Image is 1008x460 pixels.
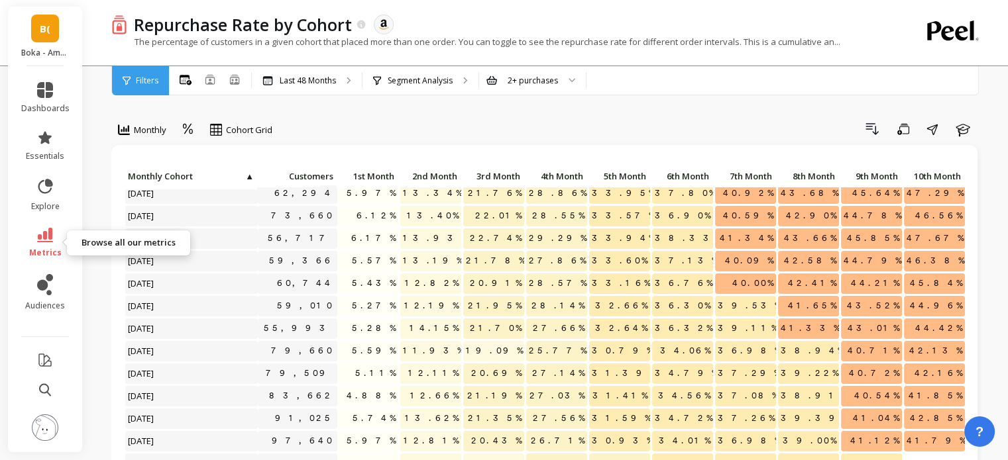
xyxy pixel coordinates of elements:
[778,408,852,428] span: 39.39%
[715,341,783,361] span: 36.98%
[841,206,904,226] span: 44.78%
[31,201,60,212] span: explore
[125,183,158,203] span: [DATE]
[467,228,524,248] span: 22.74%
[344,431,398,451] span: 5.97%
[349,318,398,338] span: 5.28%
[778,363,841,383] span: 39.22%
[263,363,337,383] a: 79,509
[778,167,839,185] p: 8th Month
[907,273,965,293] span: 45.84%
[904,183,966,203] span: 47.29%
[403,171,457,181] span: 2nd Month
[526,167,588,187] div: Toggle SortBy
[529,296,587,316] span: 28.14%
[244,171,254,181] span: ▲
[40,21,50,36] span: B(
[652,363,720,383] span: 34.79%
[652,183,718,203] span: 37.80%
[26,151,64,161] span: essentials
[903,167,966,187] div: Toggle SortBy
[388,75,453,86] p: Segment Analysis
[652,318,715,338] span: 36.32%
[778,183,841,203] span: 43.68%
[349,341,398,361] span: 5.59%
[964,416,995,447] button: ?
[134,124,166,136] span: Monthly
[21,48,70,58] p: Boka - Amazon (Essor)
[778,386,848,406] span: 38.91%
[344,183,398,203] span: 5.97%
[402,296,461,316] span: 12.19%
[592,171,646,181] span: 5th Month
[655,171,709,181] span: 6th Month
[404,206,461,226] span: 13.40%
[349,273,398,293] span: 5.43%
[777,167,840,187] div: Toggle SortBy
[904,251,967,271] span: 46.38%
[715,408,777,428] span: 37.26%
[400,341,466,361] span: 11.93%
[785,296,839,316] span: 41.65%
[720,206,776,226] span: 40.59%
[651,167,714,187] div: Toggle SortBy
[652,167,713,185] p: 6th Month
[125,341,158,361] span: [DATE]
[265,228,337,248] a: 56,717
[588,167,651,187] div: Toggle SortBy
[526,251,588,271] span: 27.86%
[280,75,336,86] p: Last 48 Months
[466,171,520,181] span: 3rd Month
[463,167,524,185] p: 3rd Month
[717,228,776,248] span: 41.34%
[111,36,840,48] p: The percentage of customers in a given cohort that placed more than one order. You can toggle to ...
[778,318,842,338] span: 41.33%
[913,206,965,226] span: 46.56%
[845,318,902,338] span: 43.01%
[912,363,965,383] span: 42.16%
[125,167,188,187] div: Toggle SortBy
[652,206,713,226] span: 36.90%
[400,167,463,187] div: Toggle SortBy
[274,273,337,293] a: 60,744
[529,171,583,181] span: 4th Month
[715,363,783,383] span: 37.29%
[400,167,461,185] p: 2nd Month
[904,431,968,451] span: 41.79%
[652,228,726,248] span: 38.33%
[349,228,398,248] span: 6.17%
[652,273,715,293] span: 36.76%
[111,15,127,34] img: header icon
[907,408,965,428] span: 42.85%
[589,408,653,428] span: 31.59%
[846,363,902,383] span: 40.72%
[337,167,398,185] p: 1st Month
[406,363,461,383] span: 12.11%
[463,341,526,361] span: 19.09%
[473,206,524,226] span: 22.01%
[125,363,158,383] span: [DATE]
[257,167,320,187] div: Toggle SortBy
[845,341,902,361] span: 40.71%
[274,296,337,316] a: 59,010
[715,386,781,406] span: 37.08%
[722,251,776,271] span: 40.09%
[590,386,650,406] span: 31.41%
[125,251,158,271] span: [DATE]
[29,248,62,258] span: metrics
[349,251,398,271] span: 5.57%
[344,386,398,406] span: 4.88%
[589,183,657,203] span: 33.95%
[469,431,524,451] span: 20.43%
[530,408,587,428] span: 27.56%
[125,431,158,451] span: [DATE]
[976,422,983,441] span: ?
[402,408,461,428] span: 13.62%
[589,251,650,271] span: 33.60%
[907,341,965,361] span: 42.13%
[913,318,965,338] span: 44.42%
[469,363,524,383] span: 20.69%
[844,296,902,316] span: 43.52%
[720,183,776,203] span: 40.92%
[402,273,461,293] span: 12.82%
